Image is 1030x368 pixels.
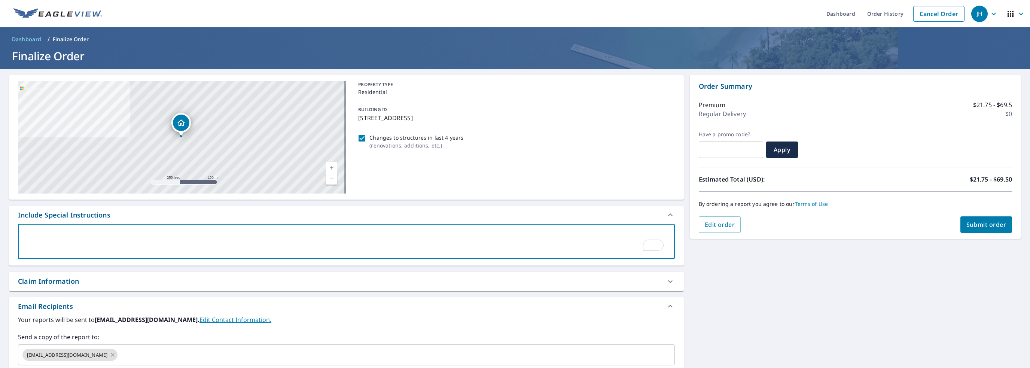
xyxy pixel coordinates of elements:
p: Changes to structures in last 4 years [369,134,463,142]
div: Dropped pin, building 1, Residential property, 2909 Salado Trl Fort Worth, TX 76118 [171,113,191,136]
p: Residential [358,88,671,96]
a: Dashboard [9,33,45,45]
p: BUILDING ID [358,106,387,113]
li: / [48,35,50,44]
p: [STREET_ADDRESS] [358,113,671,122]
div: Claim Information [18,276,79,286]
p: $21.75 - $69.50 [970,175,1012,184]
div: Email Recipients [18,301,73,311]
label: Have a promo code? [699,131,763,138]
p: $0 [1005,109,1012,118]
label: Your reports will be sent to [18,315,675,324]
b: [EMAIL_ADDRESS][DOMAIN_NAME]. [95,316,199,324]
img: EV Logo [13,8,102,19]
span: [EMAIL_ADDRESS][DOMAIN_NAME] [22,352,112,359]
span: Apply [772,146,792,154]
span: Submit order [966,221,1006,229]
a: Current Level 17, Zoom In [326,162,337,173]
div: Include Special Instructions [18,210,110,220]
p: Premium [699,100,725,109]
p: ( renovations, additions, etc. ) [369,142,463,149]
div: Claim Information [9,272,684,291]
textarea: To enrich screen reader interactions, please activate Accessibility in Grammarly extension settings [23,231,670,252]
p: Finalize Order [53,36,89,43]
button: Apply [766,142,798,158]
div: JH [971,6,988,22]
p: Order Summary [699,81,1012,91]
div: Email Recipients [9,297,684,315]
p: Estimated Total (USD): [699,175,856,184]
label: Send a copy of the report to: [18,332,675,341]
p: $21.75 - $69.5 [973,100,1012,109]
span: Dashboard [12,36,42,43]
button: Submit order [960,216,1012,233]
button: Edit order [699,216,741,233]
a: Terms of Use [795,200,828,207]
nav: breadcrumb [9,33,1021,45]
p: Regular Delivery [699,109,746,118]
p: By ordering a report you agree to our [699,201,1012,207]
h1: Finalize Order [9,48,1021,64]
div: [EMAIL_ADDRESS][DOMAIN_NAME] [22,349,118,361]
a: Cancel Order [913,6,965,22]
div: Include Special Instructions [9,206,684,224]
a: Current Level 17, Zoom Out [326,173,337,185]
p: PROPERTY TYPE [358,81,671,88]
a: EditContactInfo [199,316,271,324]
span: Edit order [705,221,735,229]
